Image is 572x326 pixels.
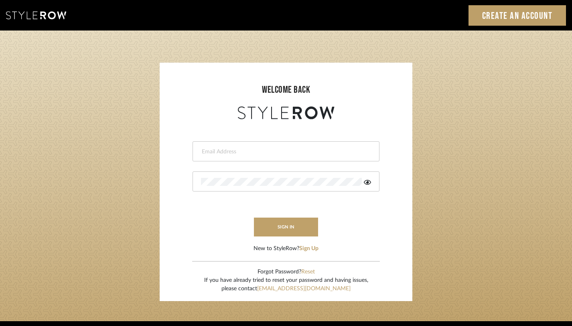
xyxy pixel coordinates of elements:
[204,276,368,293] div: If you have already tried to reset your password and having issues, please contact
[469,5,566,26] a: Create an Account
[201,148,369,156] input: Email Address
[301,268,315,276] button: Reset
[254,244,318,253] div: New to StyleRow?
[254,218,318,236] button: sign in
[299,244,318,253] button: Sign Up
[204,268,368,276] div: Forgot Password?
[168,83,404,97] div: welcome back
[257,286,351,291] a: [EMAIL_ADDRESS][DOMAIN_NAME]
